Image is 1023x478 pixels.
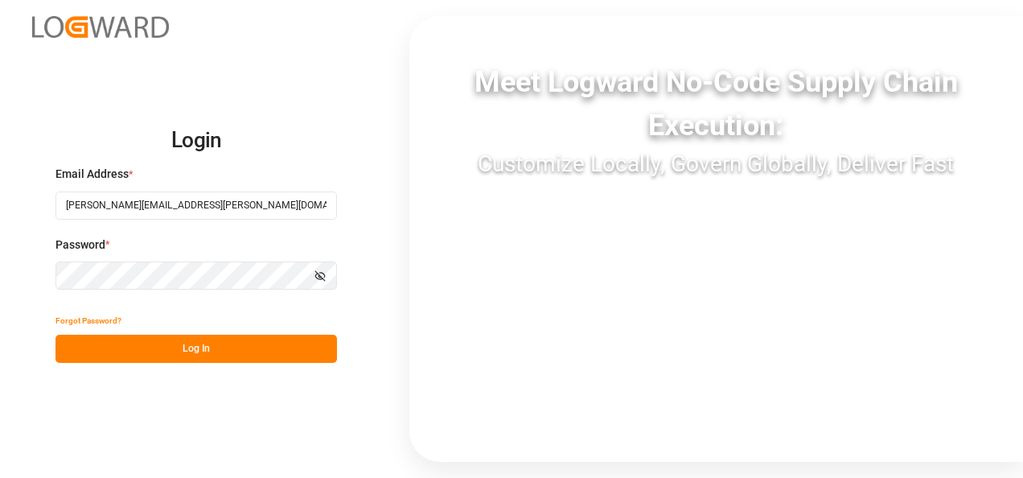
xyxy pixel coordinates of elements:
[55,192,337,220] input: Enter your email
[409,147,1023,181] div: Customize Locally, Govern Globally, Deliver Fast
[55,166,129,183] span: Email Address
[55,335,337,363] button: Log In
[409,60,1023,147] div: Meet Logward No-Code Supply Chain Execution:
[55,237,105,253] span: Password
[55,307,121,335] button: Forgot Password?
[55,115,337,167] h2: Login
[32,16,169,38] img: Logward_new_orange.png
